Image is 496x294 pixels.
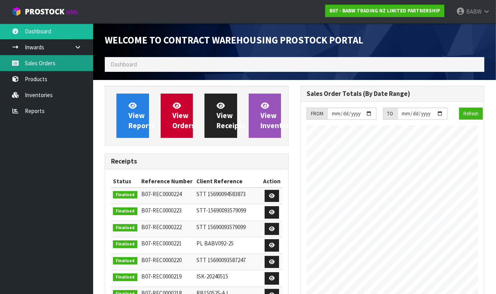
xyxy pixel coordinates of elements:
[383,108,397,120] div: TO
[141,190,182,198] span: B07-REC0000224
[196,273,228,280] span: ISK-20240515
[113,257,137,265] span: Finalised
[111,175,139,188] th: Status
[173,101,195,130] span: View Orders
[194,175,261,188] th: Client Reference
[196,240,234,247] span: PL BABV092-25
[113,191,137,199] span: Finalised
[196,207,246,214] span: STT-15690093579099
[307,90,478,97] h3: Sales Order Totals (By Date Range)
[330,7,440,14] strong: B07 - BABW TRADING NZ LIMITED PARTNERSHIP
[141,256,182,264] span: B07-REC0000220
[196,256,246,264] span: STT 15690093587247
[113,224,137,232] span: Finalised
[141,223,182,231] span: B07-REC0000222
[217,101,245,130] span: View Receipts
[113,273,137,281] span: Finalised
[105,34,363,46] span: Welcome to Contract Warehousing ProStock Portal
[459,108,483,120] button: Refresh
[307,108,327,120] div: FROM
[12,7,21,16] img: cube-alt.png
[66,9,78,16] small: WMS
[249,94,281,138] a: ViewInventory
[141,240,182,247] span: B07-REC0000221
[139,175,194,188] th: Reference Number
[205,94,237,138] a: ViewReceipts
[111,158,283,165] h3: Receipts
[141,207,182,214] span: B07-REC0000223
[196,223,246,231] span: STT 15690093579099
[25,7,64,17] span: ProStock
[113,240,137,248] span: Finalised
[113,207,137,215] span: Finalised
[466,8,482,15] span: BABW
[141,273,182,280] span: B07-REC0000219
[161,94,193,138] a: ViewOrders
[128,101,155,130] span: View Reports
[111,61,137,68] span: Dashboard
[196,190,246,198] span: STT 15690094583873
[116,94,149,138] a: ViewReports
[261,175,283,188] th: Action
[261,101,293,130] span: View Inventory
